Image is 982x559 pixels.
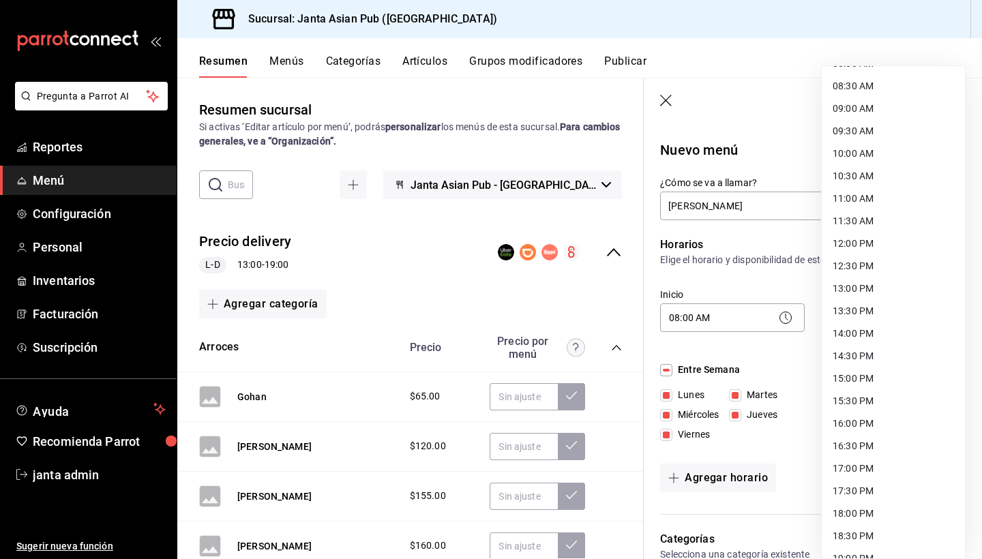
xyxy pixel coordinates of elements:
[822,457,965,480] li: 17:00 PM
[822,210,965,232] li: 11:30 AM
[822,97,965,120] li: 09:00 AM
[822,75,965,97] li: 08:30 AM
[822,345,965,367] li: 14:30 PM
[822,525,965,547] li: 18:30 PM
[822,390,965,412] li: 15:30 PM
[822,412,965,435] li: 16:00 PM
[822,480,965,502] li: 17:30 PM
[822,165,965,187] li: 10:30 AM
[822,277,965,300] li: 13:00 PM
[822,502,965,525] li: 18:00 PM
[822,300,965,322] li: 13:30 PM
[822,435,965,457] li: 16:30 PM
[822,322,965,345] li: 14:00 PM
[822,120,965,142] li: 09:30 AM
[822,187,965,210] li: 11:00 AM
[822,367,965,390] li: 15:00 PM
[822,232,965,255] li: 12:00 PM
[822,142,965,165] li: 10:00 AM
[822,255,965,277] li: 12:30 PM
